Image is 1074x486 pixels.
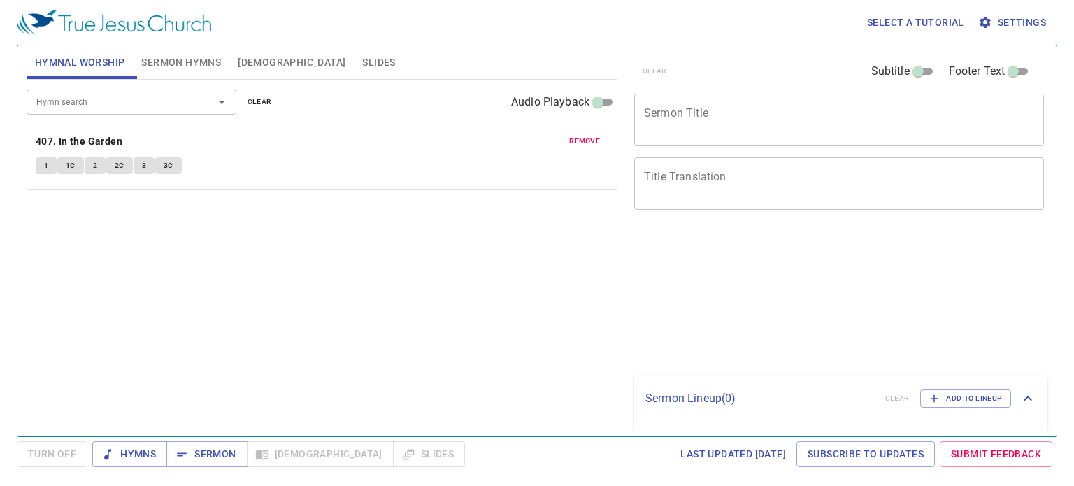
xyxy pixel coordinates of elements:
[680,445,786,463] span: Last updated [DATE]
[238,54,345,71] span: [DEMOGRAPHIC_DATA]
[569,135,600,148] span: remove
[155,157,182,174] button: 3C
[36,157,57,174] button: 1
[561,133,608,150] button: remove
[36,133,122,150] b: 407. In the Garden
[134,157,155,174] button: 3
[634,376,1047,422] div: Sermon Lineup(0)clearAdd to Lineup
[85,157,106,174] button: 2
[178,445,236,463] span: Sermon
[949,63,1005,80] span: Footer Text
[675,441,792,467] a: Last updated [DATE]
[629,224,964,371] iframe: from-child
[951,445,1041,463] span: Submit Feedback
[871,63,910,80] span: Subtitle
[808,445,924,463] span: Subscribe to Updates
[920,389,1011,408] button: Add to Lineup
[92,441,167,467] button: Hymns
[57,157,84,174] button: 1C
[867,14,964,31] span: Select a tutorial
[103,445,156,463] span: Hymns
[796,441,935,467] a: Subscribe to Updates
[17,10,211,35] img: True Jesus Church
[36,133,125,150] button: 407. In the Garden
[975,10,1052,36] button: Settings
[44,159,48,172] span: 1
[66,159,76,172] span: 1C
[142,159,146,172] span: 3
[164,159,173,172] span: 3C
[362,54,395,71] span: Slides
[940,441,1052,467] a: Submit Feedback
[212,92,231,112] button: Open
[929,392,1002,405] span: Add to Lineup
[239,94,280,110] button: clear
[115,159,124,172] span: 2C
[93,159,97,172] span: 2
[511,94,589,110] span: Audio Playback
[141,54,221,71] span: Sermon Hymns
[106,157,133,174] button: 2C
[35,54,125,71] span: Hymnal Worship
[248,96,272,108] span: clear
[981,14,1046,31] span: Settings
[861,10,970,36] button: Select a tutorial
[645,390,874,407] p: Sermon Lineup ( 0 )
[166,441,247,467] button: Sermon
